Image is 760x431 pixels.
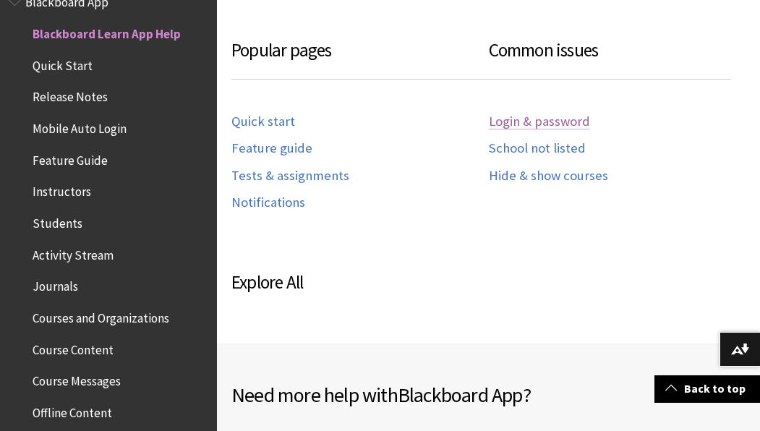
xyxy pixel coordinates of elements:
[489,168,608,184] a: Hide & show courses
[489,114,590,130] a: Login & password
[33,22,181,41] span: Blackboard Learn App Help
[231,114,295,130] a: Quick start
[489,140,586,157] a: School not listed
[231,168,349,184] a: Tests & assignments
[33,306,169,325] span: Courses and Organizations
[33,85,108,105] span: Release Notes
[33,401,112,420] span: Offline Content
[489,37,732,80] h3: Common issues
[33,54,93,73] span: Quick Start
[33,116,127,136] span: Mobile Auto Login
[33,338,114,357] span: Course Content
[398,382,523,408] span: Blackboard App
[231,195,305,211] a: Notifications
[33,148,108,168] span: Feature Guide
[33,211,82,231] span: Students
[231,140,312,157] a: Feature guide
[33,370,121,389] span: Course Messages
[33,275,78,294] span: Journals
[231,380,746,410] h2: Need more help with ?
[33,243,114,263] span: Activity Stream
[33,180,91,200] span: Instructors
[654,375,760,402] a: Back to top
[231,269,746,296] h3: Explore All
[231,37,489,80] h3: Popular pages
